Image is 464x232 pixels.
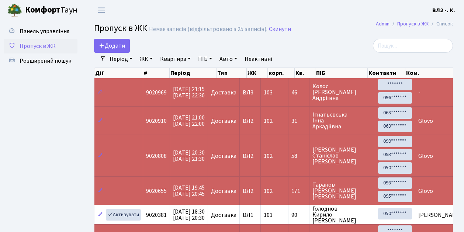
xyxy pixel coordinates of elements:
[173,184,205,198] span: [DATE] 19:45 [DATE] 20:45
[146,187,167,195] span: 9020655
[170,68,217,78] th: Період
[368,68,405,78] th: Контакти
[291,212,306,218] span: 90
[25,4,60,16] b: Комфорт
[418,152,433,160] span: Glovo
[7,3,22,18] img: logo.png
[106,209,141,221] a: Активувати
[137,53,156,65] a: ЖК
[291,118,306,124] span: 31
[373,39,453,53] input: Пошук...
[173,208,205,222] span: [DATE] 18:30 [DATE] 20:30
[243,90,257,96] span: ВЛ3
[94,22,147,35] span: Пропуск в ЖК
[365,16,464,32] nav: breadcrumb
[94,39,130,53] a: Додати
[173,149,205,163] span: [DATE] 20:30 [DATE] 21:30
[4,53,77,68] a: Розширений пошук
[312,112,372,129] span: Ігнатьєвська Інна Аркадіївна
[217,53,240,65] a: Авто
[211,90,236,96] span: Доставка
[99,42,125,50] span: Додати
[4,24,77,39] a: Панель управління
[4,39,77,53] a: Пропуск в ЖК
[157,53,194,65] a: Квартира
[291,153,306,159] span: 58
[295,68,315,78] th: Кв.
[376,20,389,28] a: Admin
[146,117,167,125] span: 9020910
[264,187,273,195] span: 102
[173,114,205,128] span: [DATE] 21:00 [DATE] 22:00
[247,68,268,78] th: ЖК
[418,117,433,125] span: Glovo
[107,53,135,65] a: Період
[397,20,429,28] a: Пропуск в ЖК
[173,85,205,100] span: [DATE] 21:15 [DATE] 22:30
[312,83,372,101] span: Колос [PERSON_NAME] Андріївна
[264,211,273,219] span: 101
[20,27,69,35] span: Панель управління
[94,68,143,78] th: Дії
[149,26,267,33] div: Немає записів (відфільтровано з 25 записів).
[146,89,167,97] span: 9020969
[429,20,453,28] li: Список
[291,90,306,96] span: 46
[217,68,247,78] th: Тип
[264,89,273,97] span: 103
[243,153,257,159] span: ВЛ2
[20,42,56,50] span: Пропуск в ЖК
[432,6,455,15] a: ВЛ2 -. К.
[92,4,111,16] button: Переключити навігацію
[291,188,306,194] span: 171
[269,26,291,33] a: Скинути
[146,211,167,219] span: 9020381
[143,68,170,78] th: #
[312,182,372,200] span: Таранов [PERSON_NAME] [PERSON_NAME]
[195,53,215,65] a: ПІБ
[242,53,275,65] a: Неактивні
[312,147,372,165] span: [PERSON_NAME] Станіслав [PERSON_NAME]
[211,212,236,218] span: Доставка
[20,57,71,65] span: Розширений пошук
[243,118,257,124] span: ВЛ2
[312,206,372,224] span: Голоднов Кирило [PERSON_NAME]
[264,152,273,160] span: 102
[146,152,167,160] span: 9020808
[264,117,273,125] span: 102
[432,6,455,14] b: ВЛ2 -. К.
[243,212,257,218] span: ВЛ1
[211,153,236,159] span: Доставка
[25,4,77,17] span: Таун
[211,188,236,194] span: Доставка
[418,89,420,97] span: -
[268,68,295,78] th: корп.
[243,188,257,194] span: ВЛ2
[418,187,433,195] span: Glovo
[211,118,236,124] span: Доставка
[315,68,367,78] th: ПІБ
